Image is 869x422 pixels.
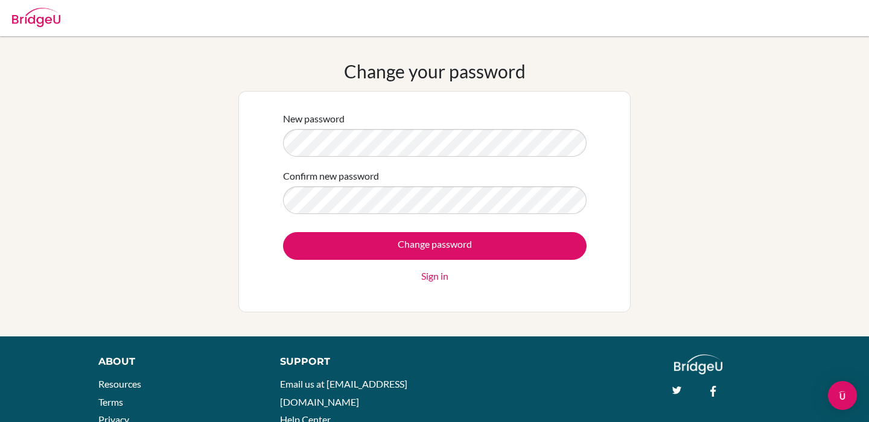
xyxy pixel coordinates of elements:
a: Resources [98,378,141,389]
h1: Change your password [344,60,526,82]
div: Open Intercom Messenger [828,381,857,410]
label: New password [283,112,345,126]
div: About [98,354,253,369]
div: Support [280,354,422,369]
input: Change password [283,232,587,260]
img: Bridge-U [12,8,60,27]
label: Confirm new password [283,169,379,183]
img: logo_white@2x-f4f0deed5e89b7ecb1c2cc34c3e3d731f90f0f143d5ea2071677605dd97b5244.png [674,354,723,374]
a: Sign in [421,269,448,283]
a: Email us at [EMAIL_ADDRESS][DOMAIN_NAME] [280,378,407,408]
a: Terms [98,396,123,408]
